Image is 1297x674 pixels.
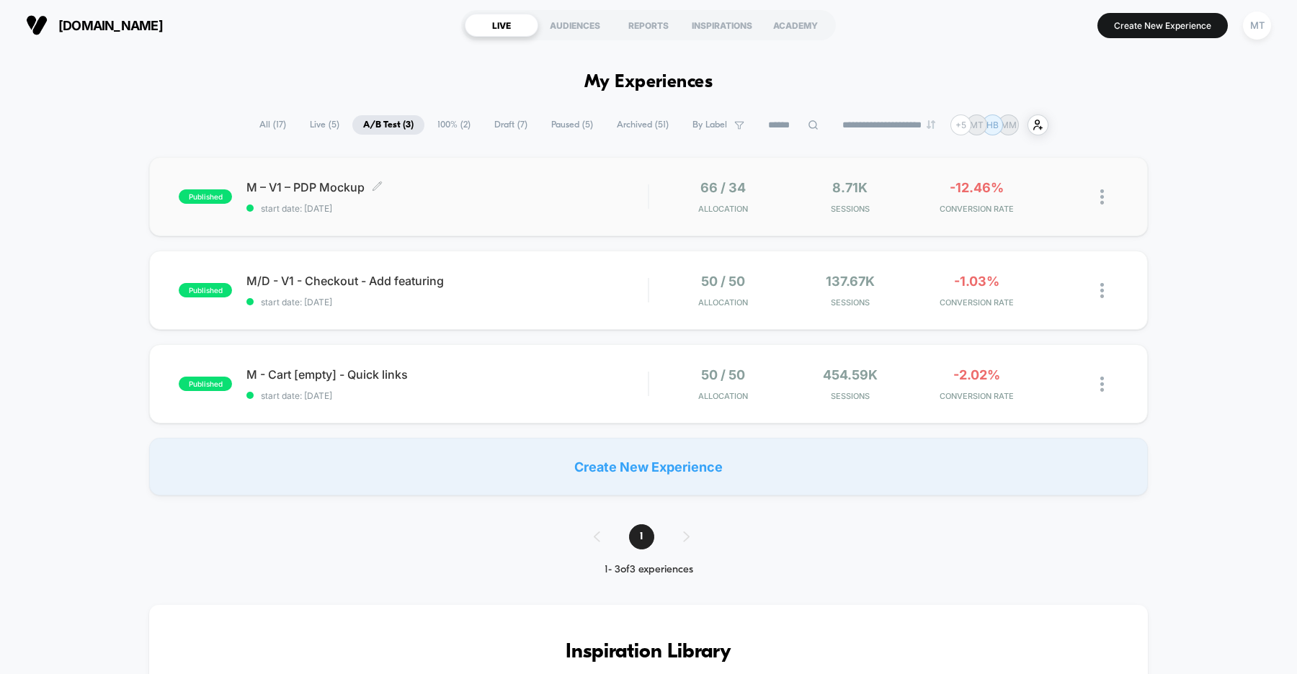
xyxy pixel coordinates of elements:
div: AUDIENCES [538,14,612,37]
span: -12.46% [950,180,1004,195]
span: 50 / 50 [701,367,745,382]
span: 8.71k [832,180,868,195]
span: -2.02% [953,367,1000,382]
span: By Label [692,120,727,130]
span: start date: [DATE] [246,390,648,401]
span: start date: [DATE] [246,203,648,214]
div: ACADEMY [759,14,832,37]
span: Live ( 5 ) [299,115,350,135]
img: end [927,120,935,129]
span: M/D - V1 - Checkout - Add featuring [246,274,648,288]
span: -1.03% [954,274,999,289]
span: CONVERSION RATE [917,391,1037,401]
button: [DOMAIN_NAME] [22,14,167,37]
button: MT [1239,11,1275,40]
span: Archived ( 51 ) [606,115,679,135]
span: CONVERSION RATE [917,204,1037,214]
span: Allocation [698,297,748,307]
span: published [179,189,232,204]
span: [DOMAIN_NAME] [58,18,163,33]
div: 1 - 3 of 3 experiences [579,564,718,576]
span: Sessions [790,391,910,401]
span: start date: [DATE] [246,297,648,307]
span: CONVERSION RATE [917,297,1037,307]
span: A/B Test ( 3 ) [352,115,424,135]
span: 100% ( 2 ) [427,115,481,135]
div: Create New Experience [149,438,1148,495]
div: + 5 [950,114,971,135]
img: close [1100,189,1104,205]
span: Paused ( 5 ) [540,115,604,135]
span: 1 [629,524,654,549]
span: 66 / 34 [700,180,746,195]
p: MM [1001,120,1017,130]
span: M - Cart [empty] - Quick links [246,367,648,382]
span: Allocation [698,391,748,401]
h3: Inspiration Library [192,641,1105,664]
span: 137.67k [826,274,875,289]
span: published [179,283,232,297]
span: Sessions [790,297,910,307]
p: MT [970,120,984,130]
span: 454.59k [823,367,878,382]
img: close [1100,283,1104,298]
p: HB [986,120,999,130]
span: All ( 17 ) [249,115,297,135]
span: Draft ( 7 ) [483,115,538,135]
div: LIVE [465,14,538,37]
span: Sessions [790,204,910,214]
div: REPORTS [612,14,685,37]
span: M – V1 – PDP Mockup [246,180,648,194]
img: close [1100,377,1104,392]
span: Allocation [698,204,748,214]
button: Create New Experience [1097,13,1228,38]
div: INSPIRATIONS [685,14,759,37]
span: published [179,377,232,391]
span: 50 / 50 [701,274,745,289]
div: MT [1243,12,1271,40]
img: Visually logo [26,14,48,36]
h1: My Experiences [584,72,713,93]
